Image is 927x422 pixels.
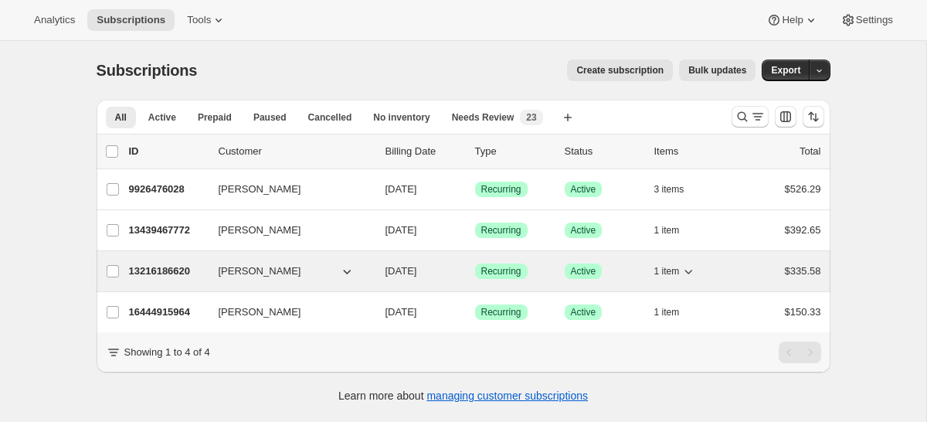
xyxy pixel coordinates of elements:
div: 16444915964[PERSON_NAME][DATE]SuccessRecurringSuccessActive1 item$150.33 [129,301,821,323]
span: Recurring [481,183,521,196]
button: Help [757,9,827,31]
span: $335.58 [785,265,821,277]
p: Billing Date [385,144,463,159]
button: [PERSON_NAME] [209,300,364,325]
span: [DATE] [385,183,417,195]
span: [PERSON_NAME] [219,264,301,279]
span: [PERSON_NAME] [219,182,301,197]
button: Bulk updates [679,60,756,81]
span: Export [771,64,800,77]
button: [PERSON_NAME] [209,177,364,202]
button: [PERSON_NAME] [209,259,364,284]
span: Subscriptions [97,62,198,79]
button: Create new view [555,107,580,128]
span: Bulk updates [688,64,746,77]
span: 23 [526,111,536,124]
span: Needs Review [452,111,514,124]
span: Tools [187,14,211,26]
div: 9926476028[PERSON_NAME][DATE]SuccessRecurringSuccessActive3 items$526.29 [129,179,821,200]
span: 1 item [654,306,680,318]
span: [DATE] [385,265,417,277]
p: 9926476028 [129,182,206,197]
button: 1 item [654,301,697,323]
span: Prepaid [198,111,232,124]
button: 1 item [654,220,697,241]
span: $526.29 [785,183,821,195]
span: Recurring [481,224,521,237]
div: IDCustomerBilling DateTypeStatusItemsTotal [129,144,821,159]
p: Customer [219,144,373,159]
span: Active [571,265,596,277]
p: 13439467772 [129,223,206,238]
span: Recurring [481,265,521,277]
button: 3 items [654,179,701,200]
p: Total [800,144,820,159]
p: 13216186620 [129,264,206,279]
p: Showing 1 to 4 of 4 [124,345,210,360]
span: Settings [856,14,893,26]
span: Recurring [481,306,521,318]
div: 13216186620[PERSON_NAME][DATE]SuccessRecurringSuccessActive1 item$335.58 [129,260,821,282]
span: [DATE] [385,224,417,236]
span: 1 item [654,265,680,277]
span: No inventory [373,111,430,124]
button: Export [762,60,810,81]
span: $150.33 [785,306,821,318]
span: Subscriptions [97,14,165,26]
span: All [115,111,127,124]
p: Status [565,144,642,159]
span: 3 items [654,183,684,196]
button: Sort the results [803,106,824,128]
span: Analytics [34,14,75,26]
div: Type [475,144,552,159]
a: managing customer subscriptions [426,390,588,402]
button: Analytics [25,9,84,31]
span: [PERSON_NAME] [219,223,301,238]
button: Search and filter results [732,106,769,128]
span: Paused [253,111,287,124]
button: 1 item [654,260,697,282]
span: Active [148,111,176,124]
button: Subscriptions [87,9,175,31]
button: [PERSON_NAME] [209,218,364,243]
p: ID [129,144,206,159]
span: Create subscription [576,64,664,77]
div: Items [654,144,732,159]
span: $392.65 [785,224,821,236]
span: Cancelled [308,111,352,124]
span: [DATE] [385,306,417,318]
button: Customize table column order and visibility [775,106,796,128]
p: Learn more about [338,388,588,403]
span: Active [571,183,596,196]
button: Tools [178,9,236,31]
span: Active [571,306,596,318]
span: Active [571,224,596,237]
nav: Pagination [779,342,821,363]
div: 13439467772[PERSON_NAME][DATE]SuccessRecurringSuccessActive1 item$392.65 [129,220,821,241]
span: Help [782,14,803,26]
span: [PERSON_NAME] [219,305,301,320]
p: 16444915964 [129,305,206,320]
span: 1 item [654,224,680,237]
button: Settings [831,9,902,31]
button: Create subscription [567,60,673,81]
